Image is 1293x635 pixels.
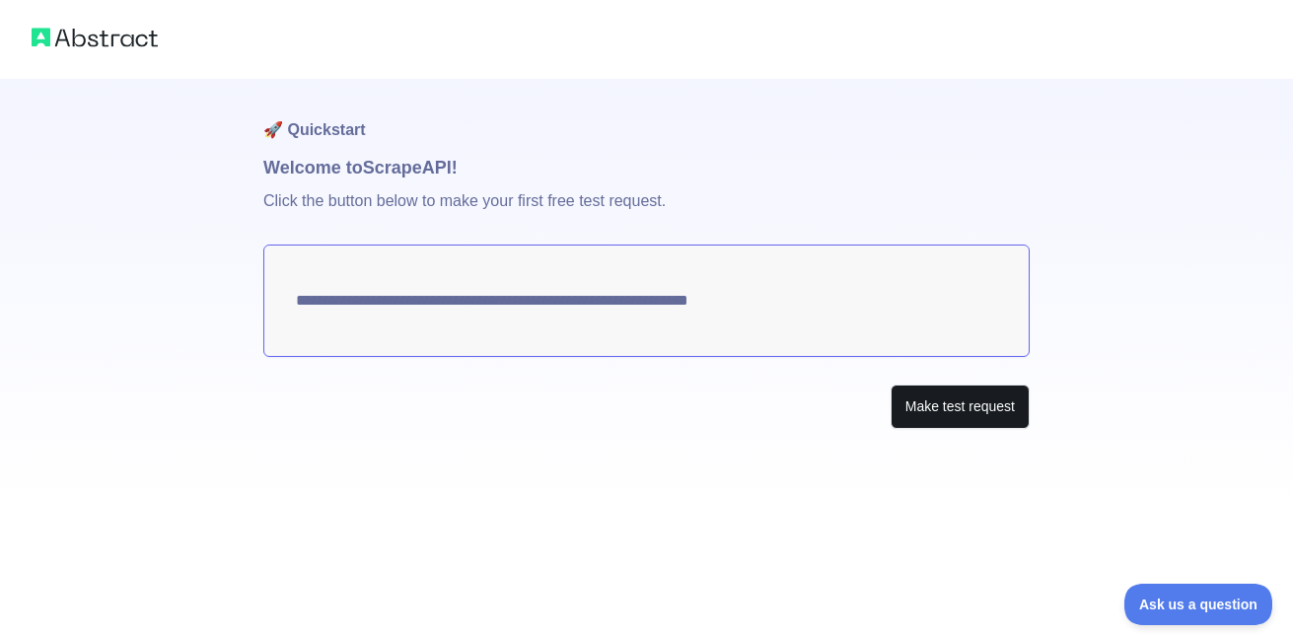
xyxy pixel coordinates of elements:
iframe: Toggle Customer Support [1124,584,1273,625]
h1: Welcome to Scrape API! [263,154,1030,181]
p: Click the button below to make your first free test request. [263,181,1030,245]
h1: 🚀 Quickstart [263,79,1030,154]
button: Make test request [891,385,1030,429]
img: Abstract logo [32,24,158,51]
